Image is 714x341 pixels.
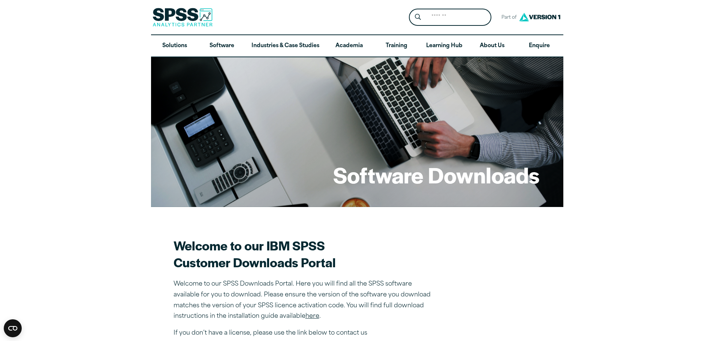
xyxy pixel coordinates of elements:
[411,10,425,24] button: Search magnifying glass icon
[153,8,213,27] img: SPSS Analytics Partner
[469,35,516,57] a: About Us
[174,237,436,271] h2: Welcome to our IBM SPSS Customer Downloads Portal
[245,35,325,57] a: Industries & Case Studies
[151,35,198,57] a: Solutions
[516,35,563,57] a: Enquire
[409,9,491,26] form: Site Header Search Form
[333,160,539,189] h1: Software Downloads
[325,35,373,57] a: Academia
[4,319,22,337] button: Open CMP widget
[174,328,436,339] p: If you don’t have a license, please use the link below to contact us
[415,14,421,20] svg: Search magnifying glass icon
[151,35,563,57] nav: Desktop version of site main menu
[420,35,469,57] a: Learning Hub
[198,35,245,57] a: Software
[305,313,319,319] a: here
[517,10,562,24] img: Version1 Logo
[373,35,420,57] a: Training
[497,12,517,23] span: Part of
[174,279,436,322] p: Welcome to our SPSS Downloads Portal. Here you will find all the SPSS software available for you ...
